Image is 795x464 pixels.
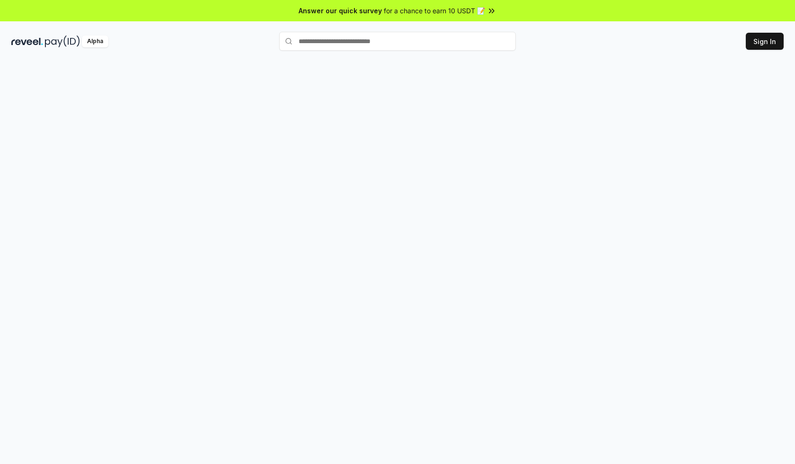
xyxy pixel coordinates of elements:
[82,36,108,47] div: Alpha
[11,36,43,47] img: reveel_dark
[746,33,784,50] button: Sign In
[299,6,382,16] span: Answer our quick survey
[384,6,485,16] span: for a chance to earn 10 USDT 📝
[45,36,80,47] img: pay_id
